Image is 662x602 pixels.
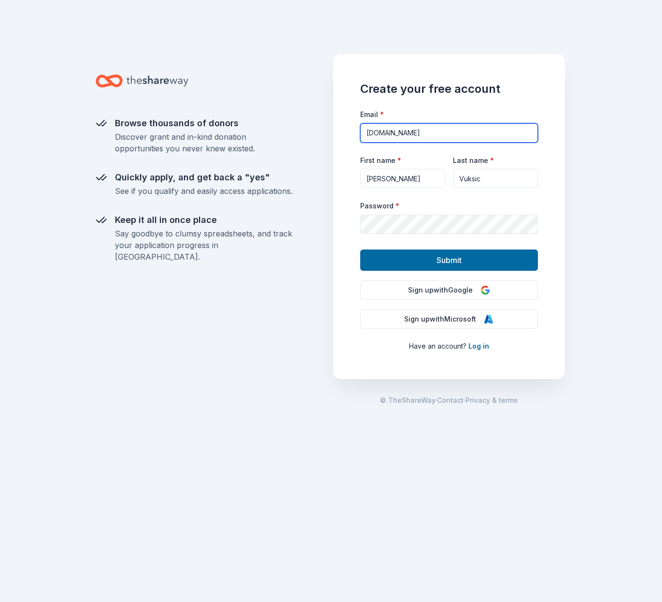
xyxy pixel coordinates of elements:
[360,280,538,300] button: Sign upwithGoogle
[360,201,399,211] label: Password
[360,250,538,271] button: Submit
[465,395,518,406] a: Privacy & terms
[360,81,538,97] h1: Create your free account
[115,131,293,154] div: Discover grant and in-kind donation opportunities you never knew existed.
[480,285,490,295] img: Google Logo
[360,110,384,119] label: Email
[360,309,538,329] button: Sign upwithMicrosoft
[380,396,435,404] span: © TheShareWay
[115,185,293,197] div: See if you qualify and easily access applications.
[115,228,293,263] div: Say goodbye to clumsy spreadsheets, and track your application progress in [GEOGRAPHIC_DATA].
[115,170,293,185] div: Quickly apply, and get back a "yes"
[437,395,464,406] a: Contact
[437,254,462,266] span: Submit
[409,342,466,350] span: Have an account?
[360,156,401,165] label: First name
[115,212,293,228] div: Keep it all in once place
[453,156,494,165] label: Last name
[468,342,489,350] a: Log in
[115,116,293,131] div: Browse thousands of donors
[380,395,518,406] span: · ·
[484,314,493,324] img: Microsoft Logo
